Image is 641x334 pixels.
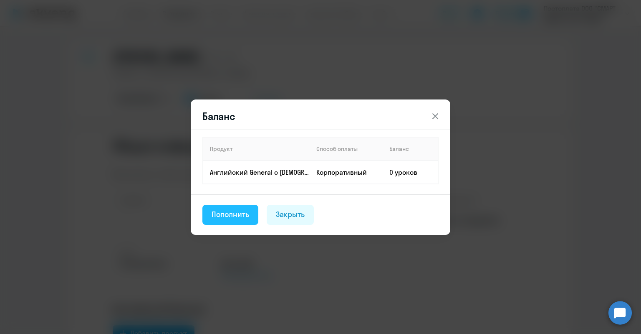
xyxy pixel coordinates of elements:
[210,168,309,177] p: Английский General с [DEMOGRAPHIC_DATA] преподавателем
[267,205,314,225] button: Закрыть
[276,209,305,220] div: Закрыть
[191,110,450,123] header: Баланс
[310,137,383,161] th: Способ оплаты
[203,137,310,161] th: Продукт
[202,205,258,225] button: Пополнить
[383,137,438,161] th: Баланс
[212,209,249,220] div: Пополнить
[310,161,383,184] td: Корпоративный
[383,161,438,184] td: 0 уроков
